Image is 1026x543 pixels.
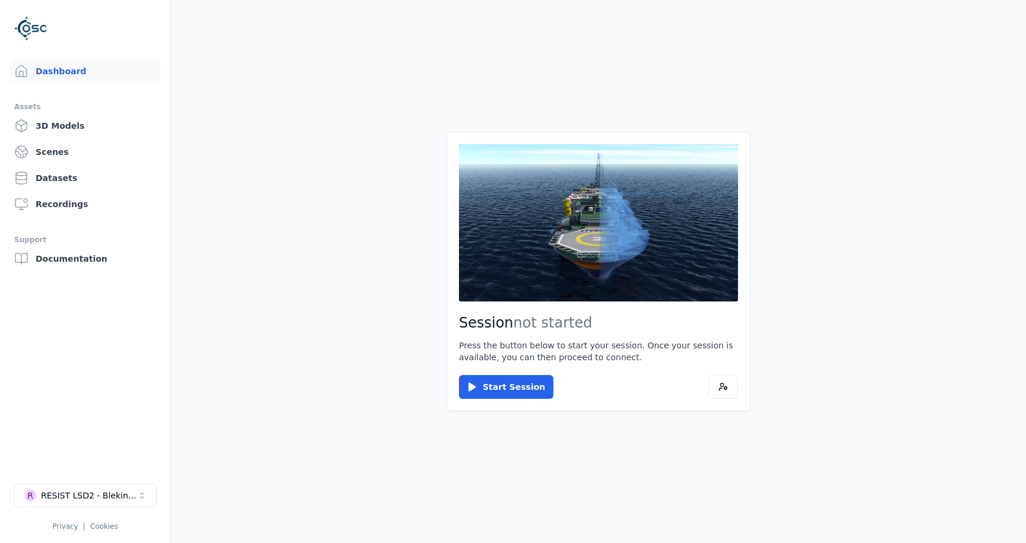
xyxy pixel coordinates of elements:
[9,59,161,83] a: Dashboard
[14,12,47,45] img: Logo
[14,484,157,507] button: Select a workspace
[83,522,85,531] span: |
[9,140,161,164] a: Scenes
[9,192,161,216] a: Recordings
[9,247,161,271] a: Documentation
[514,315,593,331] span: not started
[24,490,36,501] div: R
[9,166,161,190] a: Datasets
[459,375,553,399] button: Start Session
[459,339,738,363] p: Press the button below to start your session. Once your session is available, you can then procee...
[459,313,738,332] h2: Session
[41,490,137,501] div: RESIST LSD2 - Blekinge
[9,114,161,138] a: 3D Models
[14,233,156,247] div: Support
[52,522,78,531] a: Privacy
[14,100,156,114] div: Assets
[90,522,118,531] a: Cookies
